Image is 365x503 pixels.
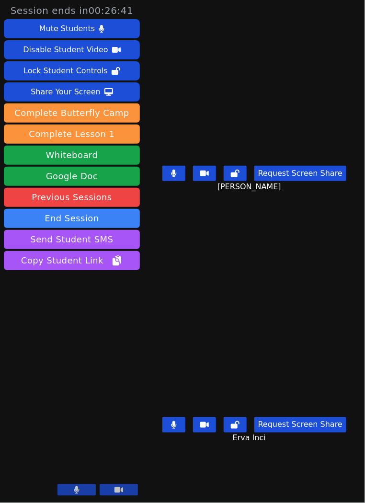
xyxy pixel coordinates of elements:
button: Request Screen Share [254,166,346,181]
button: Complete Lesson 1 [4,125,140,144]
button: Request Screen Share [254,417,346,433]
div: Lock Student Controls [23,63,108,79]
span: Erva Inci [233,433,268,444]
button: End Session [4,209,140,228]
button: Mute Students [4,19,140,38]
div: Disable Student Video [23,42,108,57]
button: Copy Student Link [4,251,140,270]
time: 00:26:41 [89,5,134,16]
button: Share Your Screen [4,82,140,102]
span: Copy Student Link [21,254,123,267]
button: Send Student SMS [4,230,140,249]
span: [PERSON_NAME] [217,181,284,193]
button: Whiteboard [4,146,140,165]
div: Mute Students [39,21,95,36]
button: Disable Student Video [4,40,140,59]
a: Previous Sessions [4,188,140,207]
span: Session ends in [11,4,134,17]
a: Google Doc [4,167,140,186]
div: Share Your Screen [31,84,101,100]
button: Lock Student Controls [4,61,140,80]
button: Complete Butterfly Camp [4,103,140,123]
